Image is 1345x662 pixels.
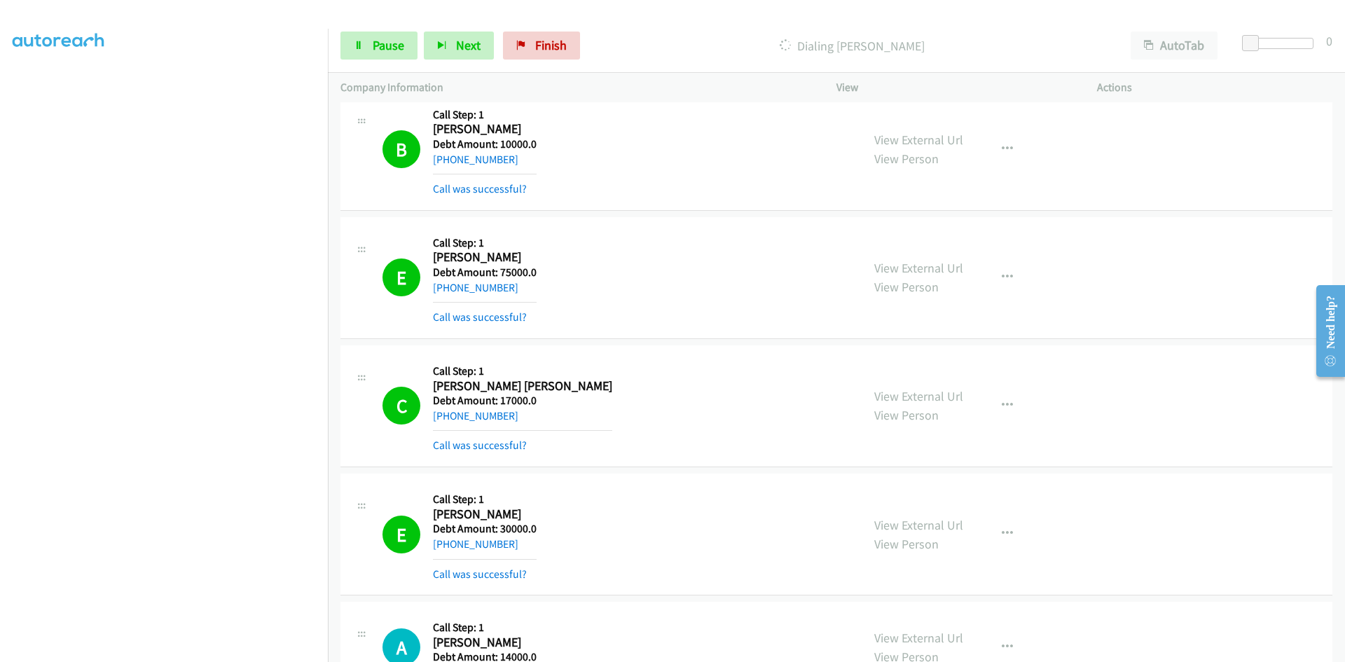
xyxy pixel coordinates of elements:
[433,635,537,651] h2: [PERSON_NAME]
[433,266,537,280] h5: Debt Amount: 75000.0
[433,153,518,166] a: [PHONE_NUMBER]
[836,79,1072,96] p: View
[433,182,527,195] a: Call was successful?
[433,567,527,581] a: Call was successful?
[433,522,537,536] h5: Debt Amount: 30000.0
[1304,275,1345,387] iframe: Resource Center
[874,388,963,404] a: View External Url
[433,236,537,250] h5: Call Step: 1
[340,79,811,96] p: Company Information
[874,630,963,646] a: View External Url
[433,409,518,422] a: [PHONE_NUMBER]
[382,258,420,296] h1: E
[433,492,537,506] h5: Call Step: 1
[433,364,612,378] h5: Call Step: 1
[433,621,537,635] h5: Call Step: 1
[373,37,404,53] span: Pause
[433,394,612,408] h5: Debt Amount: 17000.0
[433,506,537,523] h2: [PERSON_NAME]
[874,279,939,295] a: View Person
[433,121,537,137] h2: [PERSON_NAME]
[874,536,939,552] a: View Person
[1097,79,1332,96] p: Actions
[433,281,518,294] a: [PHONE_NUMBER]
[874,517,963,533] a: View External Url
[433,249,537,266] h2: [PERSON_NAME]
[340,32,418,60] a: Pause
[1131,32,1218,60] button: AutoTab
[599,36,1105,55] p: Dialing [PERSON_NAME]
[535,37,567,53] span: Finish
[874,407,939,423] a: View Person
[433,537,518,551] a: [PHONE_NUMBER]
[433,137,537,151] h5: Debt Amount: 10000.0
[424,32,494,60] button: Next
[503,32,580,60] a: Finish
[382,387,420,425] h1: C
[433,439,527,452] a: Call was successful?
[874,260,963,276] a: View External Url
[1326,32,1332,50] div: 0
[382,130,420,168] h1: B
[874,132,963,148] a: View External Url
[433,108,537,122] h5: Call Step: 1
[433,310,527,324] a: Call was successful?
[874,151,939,167] a: View Person
[382,516,420,553] h1: E
[456,37,481,53] span: Next
[433,378,612,394] h2: [PERSON_NAME] [PERSON_NAME]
